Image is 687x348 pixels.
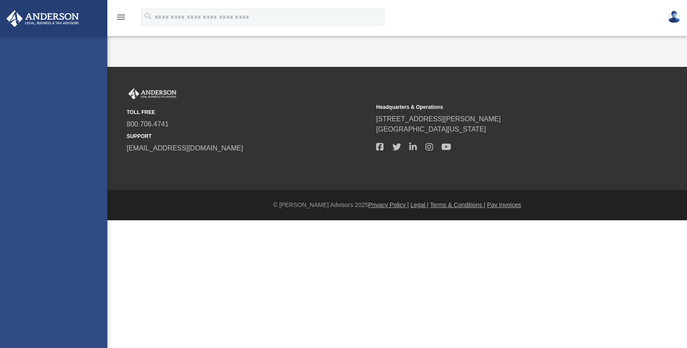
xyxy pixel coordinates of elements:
[127,132,370,140] small: SUPPORT
[376,103,620,111] small: Headquarters & Operations
[127,108,370,116] small: TOLL FREE
[4,10,82,27] img: Anderson Advisors Platinum Portal
[143,12,153,21] i: search
[376,115,501,123] a: [STREET_ADDRESS][PERSON_NAME]
[430,201,486,208] a: Terms & Conditions |
[410,201,429,208] a: Legal |
[376,126,486,133] a: [GEOGRAPHIC_DATA][US_STATE]
[368,201,409,208] a: Privacy Policy |
[668,11,681,23] img: User Pic
[116,16,126,22] a: menu
[487,201,521,208] a: Pay Invoices
[116,12,126,22] i: menu
[107,201,687,210] div: © [PERSON_NAME] Advisors 2025
[127,88,178,99] img: Anderson Advisors Platinum Portal
[127,144,243,152] a: [EMAIL_ADDRESS][DOMAIN_NAME]
[127,120,169,128] a: 800.706.4741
